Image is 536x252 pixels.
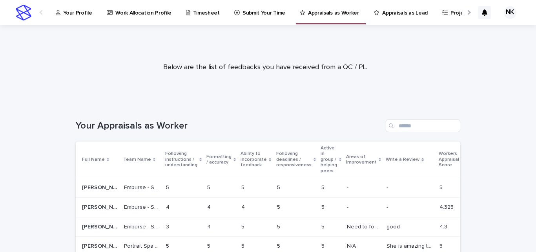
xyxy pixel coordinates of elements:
div: NK [504,6,516,19]
p: Team Name [123,155,151,164]
p: 5 [321,241,326,250]
p: 5 [321,183,326,191]
input: Search [386,120,460,132]
p: 5 [321,202,326,211]
tr: [PERSON_NAME][PERSON_NAME] Emburse - SF OptimisationEmburse - SF Optimisation 33 44 55 55 55 Need... [76,217,506,237]
p: 5 [277,183,282,191]
p: 5 [241,222,246,230]
p: 5 [166,241,171,250]
p: Need to focus thoroughly on the instructions [347,222,382,230]
p: Emburse - SF Optimisation [124,183,161,191]
p: Following instructions / understanding [165,149,197,169]
p: 5 [241,183,246,191]
p: Write a Review [386,155,419,164]
p: 3 [166,222,171,230]
p: She is amazing team member with good attention to detail [387,241,435,250]
p: 4 [207,222,212,230]
p: 4 [207,202,212,211]
p: Emburse - SF Optimisation [124,222,161,230]
p: Emburse - SF Optimisation [124,202,161,211]
p: good [387,222,401,230]
p: Ability to incorporate feedback [241,149,267,169]
p: Portrait Spa - Community Management & Social Engagement Support [124,241,161,250]
p: 5 [207,183,212,191]
p: Full Name [82,155,105,164]
p: 5 [277,202,282,211]
tr: [PERSON_NAME][PERSON_NAME] Emburse - SF OptimisationEmburse - SF Optimisation 44 44 44 55 55 -- -... [76,197,506,217]
h1: Your Appraisals as Worker [76,120,383,132]
p: Nabeeha Khattak [82,202,119,211]
p: 4 [166,202,171,211]
p: 5 [241,241,246,250]
p: Following deadlines / responsiveness [276,149,312,169]
p: Nabeeha Khattak [82,183,119,191]
p: Areas of Improvement [346,153,377,167]
p: - [387,183,390,191]
p: 5 [439,183,444,191]
p: Formatting / accuracy [206,153,232,167]
p: Active in group / helping peers [321,144,337,175]
p: Workers Appraisal Score [439,149,459,169]
p: Nabeeha Khattak [82,241,119,250]
p: 4.3 [439,222,449,230]
p: 5 [321,222,326,230]
p: 5 [439,241,444,250]
p: 5 [166,183,171,191]
p: 5 [207,241,212,250]
p: N/A [347,241,357,250]
p: 5 [277,222,282,230]
img: stacker-logo-s-only.png [16,5,31,20]
p: 5 [277,241,282,250]
p: 4 [241,202,246,211]
tr: [PERSON_NAME][PERSON_NAME] Emburse - SF OptimisationEmburse - SF Optimisation 55 55 55 55 55 -- -... [76,178,506,197]
p: - [347,183,350,191]
p: Nabeeha Khattak [82,222,119,230]
p: - [387,202,390,211]
p: Below are the list of feedbacks you have received from a QC / PL. [108,63,422,72]
p: - [347,202,350,211]
p: 4.325 [439,202,455,211]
